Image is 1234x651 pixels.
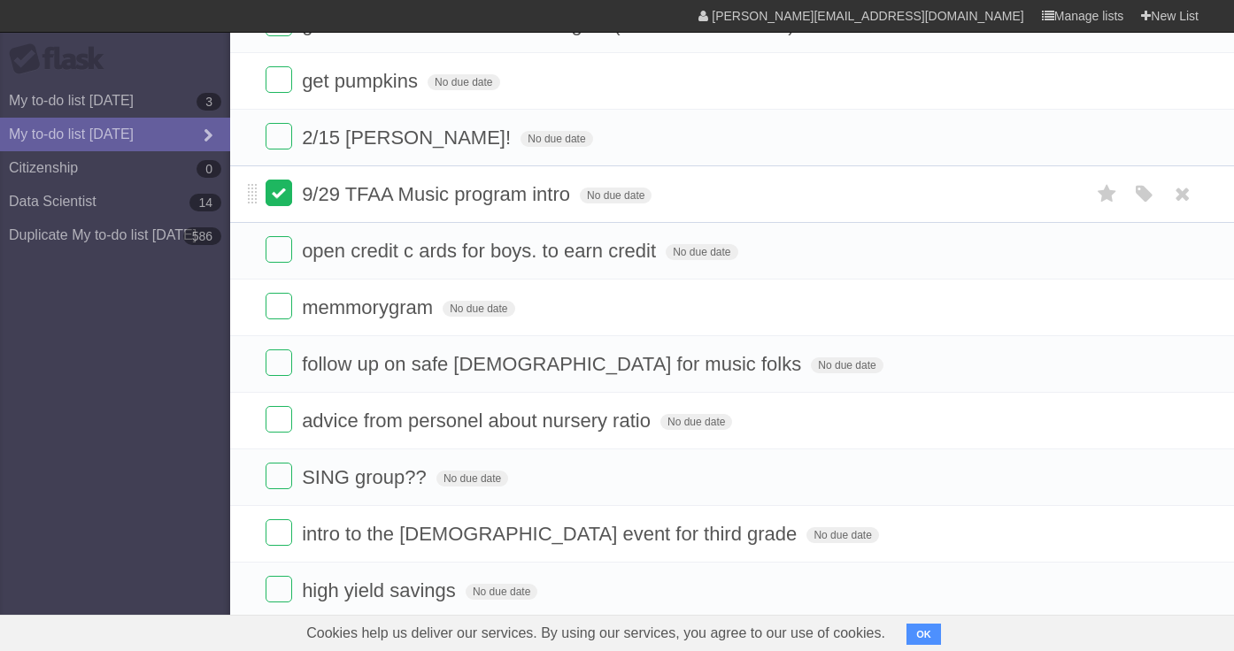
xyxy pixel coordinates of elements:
span: No due date [580,188,652,203]
span: No due date [428,74,499,90]
span: No due date [666,244,737,260]
b: 3 [197,93,221,111]
span: No due date [466,584,537,600]
span: No due date [806,527,878,543]
span: SING group?? [302,466,431,488]
label: Done [266,236,292,263]
label: Done [266,123,292,149]
b: 14 [189,194,221,211]
label: Done [266,463,292,489]
b: 586 [183,227,221,245]
label: Done [266,406,292,433]
span: Cookies help us deliver our services. By using our services, you agree to our use of cookies. [289,616,903,651]
span: No due date [811,357,883,373]
label: Done [266,66,292,93]
label: Done [266,576,292,602]
span: get pumpkins [302,70,422,92]
span: open credit c ards for boys. to earn credit [302,240,660,262]
span: follow up on safe [DEMOGRAPHIC_DATA] for music folks [302,353,806,375]
span: 2/15 [PERSON_NAME]! [302,126,515,149]
span: 9/29 TFAA Music program intro [302,183,575,205]
span: high yield savings [302,579,460,601]
span: No due date [436,471,508,486]
label: Done [266,293,292,319]
span: No due date [521,131,592,147]
span: No due date [660,414,732,430]
span: intro to the [DEMOGRAPHIC_DATA] event for third grade [302,523,801,545]
span: advice from personel about nursery ratio [302,410,655,432]
div: Flask [9,43,115,75]
label: Done [266,349,292,376]
label: Done [266,519,292,546]
span: No due date [443,301,514,317]
label: Star task [1091,180,1124,209]
label: Done [266,180,292,206]
button: OK [906,624,941,645]
b: 0 [197,160,221,178]
span: memmorygram [302,296,437,318]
